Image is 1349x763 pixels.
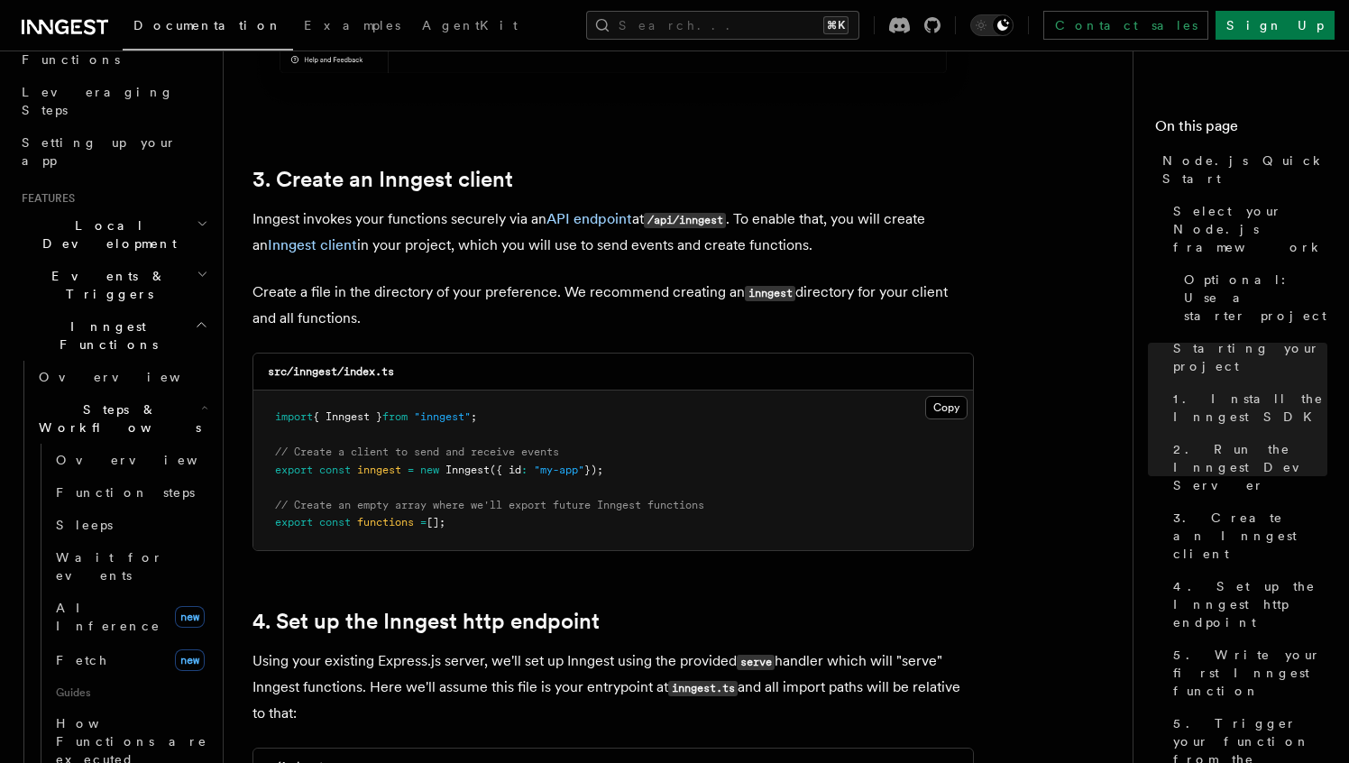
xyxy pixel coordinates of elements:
[1173,509,1327,563] span: 3. Create an Inngest client
[275,410,313,423] span: import
[427,516,445,529] span: [];
[319,516,351,529] span: const
[252,648,974,726] p: Using your existing Express.js server, we'll set up Inngest using the provided handler which will...
[14,260,212,310] button: Events & Triggers
[49,509,212,541] a: Sleeps
[1216,11,1335,40] a: Sign Up
[49,592,212,642] a: AI Inferencenew
[1166,195,1327,263] a: Select your Node.js framework
[32,361,212,393] a: Overview
[471,410,477,423] span: ;
[14,191,75,206] span: Features
[925,396,968,419] button: Copy
[420,464,439,476] span: new
[1166,570,1327,639] a: 4. Set up the Inngest http endpoint
[584,464,603,476] span: });
[644,213,726,228] code: /api/inngest
[39,370,225,384] span: Overview
[1043,11,1208,40] a: Contact sales
[1155,144,1327,195] a: Node.js Quick Start
[1166,639,1327,707] a: 5. Write your first Inngest function
[56,601,161,633] span: AI Inference
[14,209,212,260] button: Local Development
[411,5,528,49] a: AgentKit
[252,280,974,331] p: Create a file in the directory of your preference. We recommend creating an directory for your cl...
[490,464,521,476] span: ({ id
[586,11,859,40] button: Search...⌘K
[133,18,282,32] span: Documentation
[408,464,414,476] span: =
[14,267,197,303] span: Events & Triggers
[319,464,351,476] span: const
[1173,646,1327,700] span: 5. Write your first Inngest function
[521,464,528,476] span: :
[252,609,600,634] a: 4. Set up the Inngest http endpoint
[1155,115,1327,144] h4: On this page
[1173,577,1327,631] span: 4. Set up the Inngest http endpoint
[252,207,974,258] p: Inngest invokes your functions securely via an at . To enable that, you will create an in your pr...
[1166,332,1327,382] a: Starting your project
[268,365,394,378] code: src/inngest/index.ts
[737,655,775,670] code: serve
[175,649,205,671] span: new
[293,5,411,49] a: Examples
[32,400,201,437] span: Steps & Workflows
[1173,440,1327,494] span: 2. Run the Inngest Dev Server
[56,453,242,467] span: Overview
[1166,501,1327,570] a: 3. Create an Inngest client
[1166,382,1327,433] a: 1. Install the Inngest SDK
[745,286,795,301] code: inngest
[22,135,177,168] span: Setting up your app
[175,606,205,628] span: new
[414,410,471,423] span: "inngest"
[123,5,293,51] a: Documentation
[382,410,408,423] span: from
[49,541,212,592] a: Wait for events
[304,18,400,32] span: Examples
[546,210,632,227] a: API endpoint
[14,25,212,76] a: Your first Functions
[668,681,738,696] code: inngest.ts
[49,444,212,476] a: Overview
[1173,202,1327,256] span: Select your Node.js framework
[49,678,212,707] span: Guides
[56,518,113,532] span: Sleeps
[1173,339,1327,375] span: Starting your project
[313,410,382,423] span: { Inngest }
[1166,433,1327,501] a: 2. Run the Inngest Dev Server
[1177,263,1327,332] a: Optional: Use a starter project
[56,550,163,583] span: Wait for events
[49,476,212,509] a: Function steps
[1162,152,1327,188] span: Node.js Quick Start
[56,653,108,667] span: Fetch
[970,14,1014,36] button: Toggle dark mode
[422,18,518,32] span: AgentKit
[357,516,414,529] span: functions
[32,393,212,444] button: Steps & Workflows
[420,516,427,529] span: =
[14,126,212,177] a: Setting up your app
[268,236,357,253] a: Inngest client
[275,499,704,511] span: // Create an empty array where we'll export future Inngest functions
[275,516,313,529] span: export
[275,446,559,458] span: // Create a client to send and receive events
[14,310,212,361] button: Inngest Functions
[823,16,849,34] kbd: ⌘K
[1184,271,1327,325] span: Optional: Use a starter project
[14,216,197,253] span: Local Development
[49,642,212,678] a: Fetchnew
[445,464,490,476] span: Inngest
[357,464,401,476] span: inngest
[14,317,195,354] span: Inngest Functions
[252,167,513,192] a: 3. Create an Inngest client
[1173,390,1327,426] span: 1. Install the Inngest SDK
[275,464,313,476] span: export
[22,85,174,117] span: Leveraging Steps
[56,485,195,500] span: Function steps
[534,464,584,476] span: "my-app"
[14,76,212,126] a: Leveraging Steps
